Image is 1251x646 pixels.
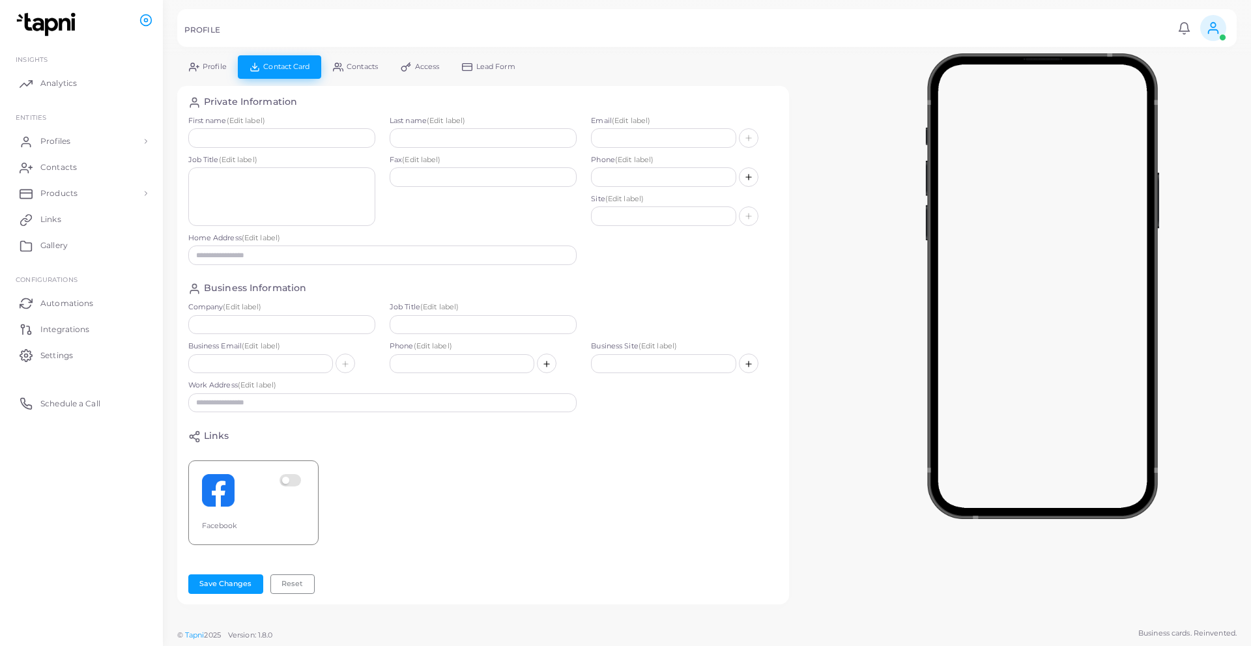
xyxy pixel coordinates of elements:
span: Automations [40,298,93,309]
h4: Links [204,430,229,443]
a: Tapni [185,630,205,639]
button: Save Changes [188,574,263,594]
span: (Edit label) [615,155,654,164]
span: (Edit label) [605,194,644,203]
span: (Edit label) [242,233,280,242]
a: Profiles [10,128,153,154]
a: Analytics [10,70,153,96]
a: Integrations [10,316,153,342]
label: Fax [390,155,577,165]
label: Home Address [188,233,577,244]
span: (Edit label) [414,341,452,350]
h5: PROFILE [184,25,220,35]
span: Gallery [40,240,68,251]
span: Contacts [40,161,77,173]
span: (Edit label) [402,155,440,164]
label: Site [591,194,778,204]
a: Products [10,180,153,206]
img: logo [12,12,84,36]
span: (Edit label) [238,380,276,389]
span: © [177,630,272,641]
div: Facebook [202,521,305,531]
label: Phone [390,341,577,352]
span: Contact Card [263,63,309,70]
span: ENTITIES [16,113,46,121]
a: Schedule a Call [10,390,153,416]
button: Reset [270,574,315,594]
label: Job Title [390,302,577,313]
a: Gallery [10,232,153,259]
h4: Private Information [204,96,297,109]
span: Links [40,214,61,225]
span: (Edit label) [420,302,459,311]
span: Settings [40,350,73,361]
span: Lead Form [476,63,515,70]
a: Links [10,206,153,232]
label: Business Email [188,341,375,352]
label: Work Address [188,380,577,391]
span: Business cards. Reinvented. [1138,628,1237,639]
label: Company [188,302,375,313]
label: Last name [390,116,577,126]
label: Phone [591,155,778,165]
label: Email [591,116,778,126]
span: 2025 [204,630,220,641]
label: Business Site [591,341,778,352]
span: Analytics [40,77,77,89]
span: Version: 1.8.0 [228,630,273,639]
label: Job Title [188,155,375,165]
span: INSIGHTS [16,55,48,63]
a: Automations [10,290,153,316]
span: Profile [203,63,227,70]
span: (Edit label) [242,341,280,350]
span: (Edit label) [223,302,261,311]
span: Integrations [40,324,89,335]
span: (Edit label) [427,116,465,125]
img: facebook.png [202,474,235,507]
span: Schedule a Call [40,398,100,410]
span: Products [40,188,78,199]
span: Access [415,63,440,70]
span: (Edit label) [219,155,257,164]
span: Contacts [347,63,378,70]
label: First name [188,116,375,126]
a: Contacts [10,154,153,180]
a: Settings [10,342,153,368]
span: (Edit label) [612,116,650,125]
span: Profiles [40,135,70,147]
span: Configurations [16,275,78,283]
h4: Business Information [204,283,306,295]
img: phone-mock.b55596b7.png [925,53,1159,519]
span: (Edit label) [639,341,677,350]
span: (Edit label) [227,116,265,125]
